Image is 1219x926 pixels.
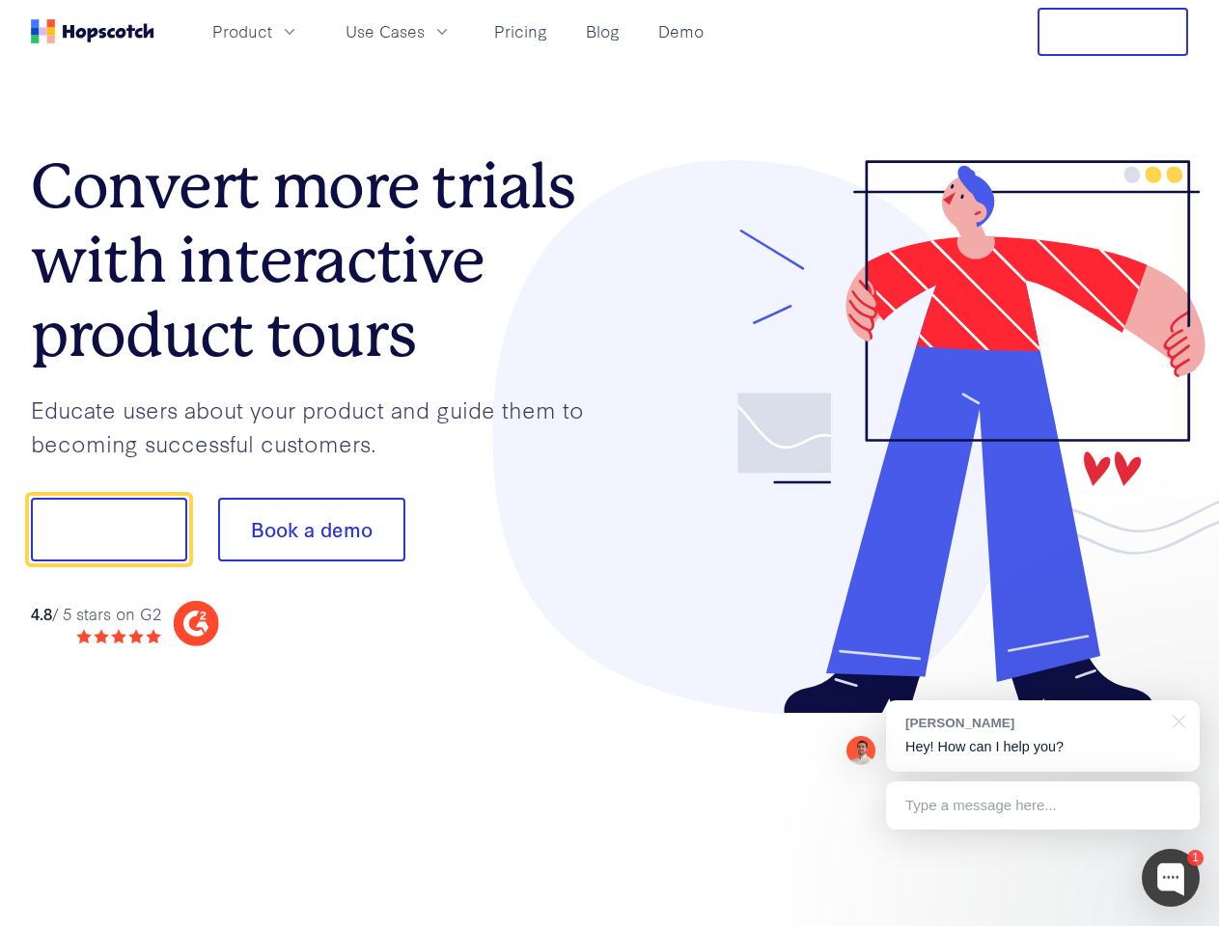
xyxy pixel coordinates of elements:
a: Home [31,19,154,43]
button: Product [201,15,311,47]
strong: 4.8 [31,602,52,624]
a: Demo [651,15,711,47]
h1: Convert more trials with interactive product tours [31,150,610,371]
button: Book a demo [218,498,405,561]
img: Mark Spera [846,736,875,765]
div: Type a message here... [886,781,1200,830]
button: Free Trial [1038,8,1188,56]
div: / 5 stars on G2 [31,602,161,626]
button: Show me! [31,498,187,561]
a: Pricing [486,15,555,47]
div: [PERSON_NAME] [905,714,1161,732]
p: Educate users about your product and guide them to becoming successful customers. [31,393,610,459]
span: Use Cases [346,19,425,43]
div: 1 [1187,850,1204,866]
span: Product [212,19,272,43]
button: Use Cases [334,15,463,47]
p: Hey! How can I help you? [905,737,1180,757]
a: Blog [578,15,627,47]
